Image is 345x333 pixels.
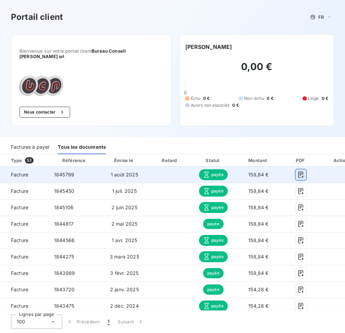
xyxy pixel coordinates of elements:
[5,188,43,195] span: Facture
[322,95,328,102] span: 0 €
[267,95,273,102] span: 0 €
[114,315,148,329] button: Suivant
[248,254,268,259] span: 158,84 €
[54,254,74,259] span: 1844275
[199,202,228,213] span: payée
[199,186,228,197] span: payée
[54,303,74,309] span: 1843475
[62,315,104,329] button: Précédent
[110,287,139,292] span: 2 janv. 2025
[62,158,85,163] div: Référence
[199,169,228,180] span: payée
[54,287,75,292] span: 1843720
[54,172,74,177] span: 1845799
[248,188,268,194] span: 158,84 €
[104,315,114,329] button: 1
[203,284,224,295] span: payée
[110,254,139,259] span: 3 mars 2025
[17,318,25,325] span: 100
[203,219,224,229] span: payée
[193,157,233,164] div: Statut
[19,48,163,59] span: Bienvenue sur votre portail client .
[110,270,138,276] span: 3 févr. 2025
[102,157,147,164] div: Émise le
[248,221,268,227] span: 158,84 €
[232,102,239,108] span: 0 €
[248,237,268,243] span: 158,84 €
[191,102,230,108] span: Avoirs non associés
[248,270,268,276] span: 158,84 €
[54,204,74,210] span: 1845106
[308,95,319,102] span: Litige
[236,157,281,164] div: Montant
[184,90,187,95] span: 0
[199,235,228,246] span: payée
[5,303,43,309] span: Facture
[111,221,138,227] span: 2 mai 2025
[5,221,43,227] span: Facture
[19,107,70,118] button: Nous contacter
[248,287,268,292] span: 154,28 €
[111,172,138,177] span: 1 août 2025
[185,43,232,51] h6: [PERSON_NAME]
[248,303,268,309] span: 154,28 €
[191,95,201,102] span: Échu
[112,237,137,243] span: 1 avr. 2025
[110,303,139,309] span: 2 déc. 2024
[25,157,34,163] span: 53
[7,157,47,164] div: Type
[203,268,224,278] span: payée
[185,61,329,80] h2: 0,00 €
[318,14,324,20] span: FR
[199,251,228,262] span: payée
[112,188,137,194] span: 1 juil. 2025
[244,95,264,102] span: Non-échu
[283,157,318,164] div: PDF
[5,286,43,293] span: Facture
[5,253,43,260] span: Facture
[54,270,75,276] span: 1843989
[5,171,43,178] span: Facture
[199,301,228,311] span: payée
[11,140,50,154] div: Factures à payer
[248,172,268,177] span: 158,84 €
[149,157,190,164] div: Retard
[54,221,74,227] span: 1844817
[11,11,63,23] h3: Portail client
[5,270,43,277] span: Facture
[19,48,126,59] span: Bureau Conseil [PERSON_NAME] srl
[108,318,109,325] span: 1
[248,204,268,210] span: 158,84 €
[5,237,43,244] span: Facture
[19,76,63,96] img: Company logo
[54,188,74,194] span: 1845450
[54,237,75,243] span: 1844566
[5,204,43,211] span: Facture
[58,140,106,154] div: Tous les documents
[203,95,210,102] span: 0 €
[111,204,137,210] span: 2 juin 2025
